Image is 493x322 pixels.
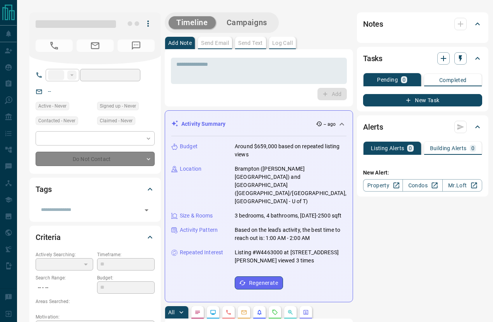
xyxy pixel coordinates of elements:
p: Around $659,000 based on repeated listing views [235,142,346,159]
span: Active - Never [38,102,67,110]
p: Timeframe: [97,251,155,258]
p: Repeated Interest [180,248,223,257]
p: Size & Rooms [180,212,213,220]
svg: Lead Browsing Activity [210,309,216,315]
p: 3 bedrooms, 4 bathrooms, [DATE]-2500 sqft [235,212,341,220]
button: New Task [363,94,482,106]
p: Budget [180,142,198,151]
p: Add Note [168,40,192,46]
p: New Alert: [363,169,482,177]
p: 0 [409,146,412,151]
p: Listing #W4463000 at [STREET_ADDRESS][PERSON_NAME] viewed 3 times [235,248,346,265]
div: Alerts [363,118,482,136]
div: Tags [36,180,155,199]
p: 0 [471,146,474,151]
button: Open [141,205,152,216]
div: Criteria [36,228,155,247]
p: Motivation: [36,313,155,320]
h2: Tasks [363,52,382,65]
p: Budget: [97,274,155,281]
p: Based on the lead's activity, the best time to reach out is: 1:00 AM - 2:00 AM [235,226,346,242]
p: Search Range: [36,274,93,281]
svg: Notes [194,309,201,315]
a: -- [48,88,51,94]
div: Notes [363,15,482,33]
button: Campaigns [219,16,275,29]
a: Condos [403,179,442,192]
span: No Email [77,39,114,52]
p: Listing Alerts [371,146,404,151]
h2: Alerts [363,121,383,133]
a: Property [363,179,403,192]
h2: Criteria [36,231,61,243]
div: Activity Summary-- ago [171,117,346,131]
div: Do Not Contact [36,152,155,166]
svg: Agent Actions [303,309,309,315]
span: Claimed - Never [100,117,133,125]
div: Tasks [363,49,482,68]
a: Mr.Loft [442,179,482,192]
svg: Emails [241,309,247,315]
span: Contacted - Never [38,117,75,125]
p: -- ago [324,121,336,128]
svg: Listing Alerts [256,309,263,315]
svg: Calls [225,309,232,315]
span: No Number [36,39,73,52]
h2: Notes [363,18,383,30]
p: Actively Searching: [36,251,93,258]
svg: Requests [272,309,278,315]
button: Timeline [169,16,216,29]
p: Activity Pattern [180,226,218,234]
p: Areas Searched: [36,298,155,305]
p: Completed [439,77,467,83]
svg: Opportunities [287,309,293,315]
p: Pending [377,77,398,82]
h2: Tags [36,183,51,195]
button: Regenerate [235,276,283,289]
p: Brampton ([PERSON_NAME][GEOGRAPHIC_DATA]) and [GEOGRAPHIC_DATA] ([GEOGRAPHIC_DATA]/[GEOGRAPHIC_DA... [235,165,346,206]
p: All [168,310,174,315]
p: 0 [403,77,406,82]
p: Activity Summary [181,120,225,128]
span: Signed up - Never [100,102,136,110]
p: Location [180,165,201,173]
span: No Number [118,39,155,52]
p: -- - -- [36,281,93,294]
p: Building Alerts [430,146,467,151]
